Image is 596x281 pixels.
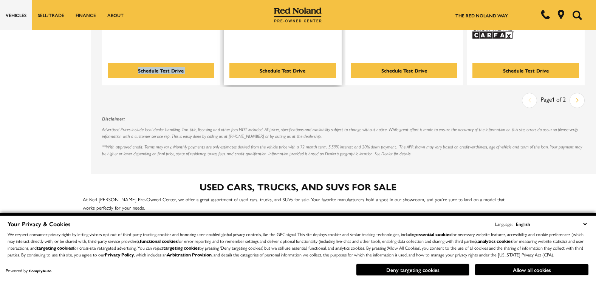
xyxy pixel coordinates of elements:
[356,264,469,276] button: Deny targeting cookies
[8,219,71,228] span: Your Privacy & Cookies
[138,67,184,74] div: Schedule Test Drive
[102,144,585,157] p: **With approved credit. Terms may vary. Monthly payments are only estimates derived from the vehi...
[8,231,588,258] p: We respect consumer privacy rights by letting visitors opt out of third-party tracking cookies an...
[6,268,51,273] div: Powered by
[472,18,514,46] img: Show Me the CARFAX Badge
[455,12,508,19] a: The Red Noland Way
[537,93,570,108] div: Page 1 of 2
[475,264,588,275] button: Allow all cookies
[274,10,322,18] a: Red Noland Pre-Owned
[102,126,585,140] p: Advertised Prices include local dealer handling. Tax, title, licensing and other fees NOT include...
[29,268,51,273] a: ComplyAuto
[167,251,212,258] strong: Arbitration Provision
[83,195,514,212] p: At Red [PERSON_NAME] Pre-Owned Center, we offer a great assortment of used cars, trucks, and SUVs...
[503,67,549,74] div: Schedule Test Drive
[102,116,125,122] strong: Disclaimer:
[472,63,579,78] div: Schedule Test Drive - Used 2024 INEOS Grenadier Wagon With Navigation & 4WD
[351,63,458,78] div: Schedule Test Drive - Used 2024 INEOS Grenadier Wagon With Navigation & 4WD
[570,94,584,107] a: next page
[229,63,336,78] div: Schedule Test Drive - Used 2024 Ram 2500 Power Wagon With Navigation & 4WD
[495,222,512,226] div: Language:
[140,238,178,244] strong: functional cookies
[570,0,585,30] button: Open the search field
[274,8,322,23] img: Red Noland Pre-Owned
[416,231,451,238] strong: essential cookies
[37,244,73,251] strong: targeting cookies
[514,220,588,228] select: Language Select
[163,244,200,251] strong: targeting cookies
[108,63,214,78] div: Schedule Test Drive - Used 2018 GMC Sierra 2500HD Denali With Navigation & 4WD
[105,251,134,258] a: Privacy Policy
[260,67,305,74] div: Schedule Test Drive
[200,180,396,193] strong: Used Cars, Trucks, and SUVs for Sale
[478,238,512,244] strong: analytics cookies
[381,67,427,74] div: Schedule Test Drive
